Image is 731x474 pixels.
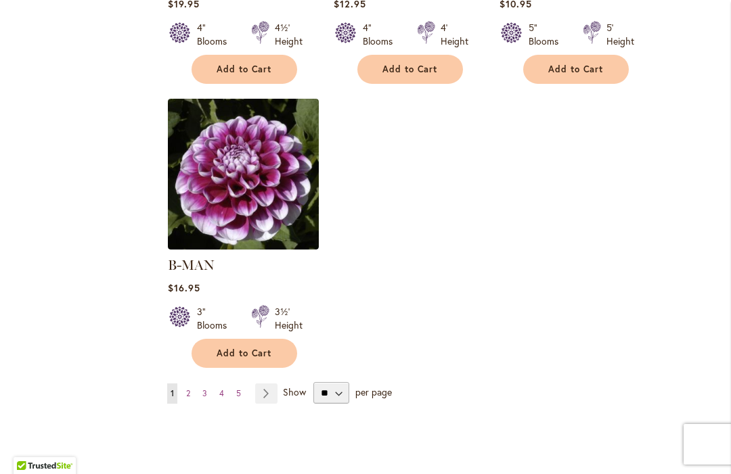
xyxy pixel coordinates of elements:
span: Add to Cart [548,64,604,75]
button: Add to Cart [192,339,297,368]
a: 4 [216,383,227,404]
span: 1 [171,388,174,398]
span: $16.95 [168,281,200,294]
div: 4½' Height [275,21,303,48]
span: 4 [219,388,224,398]
span: Add to Cart [217,64,272,75]
span: Add to Cart [217,348,272,359]
a: 2 [183,383,194,404]
div: 5" Blooms [529,21,567,48]
div: 4" Blooms [197,21,235,48]
div: 4" Blooms [363,21,401,48]
img: B-MAN [168,99,319,250]
a: B-MAN [168,239,319,252]
div: 4' Height [441,21,468,48]
iframe: Launch Accessibility Center [10,426,48,464]
div: 3" Blooms [197,305,235,332]
a: B-MAN [168,257,215,273]
span: Show [283,385,306,398]
button: Add to Cart [192,55,297,84]
span: 2 [186,388,190,398]
a: 5 [233,383,244,404]
span: Add to Cart [382,64,438,75]
span: 3 [202,388,207,398]
a: 3 [199,383,211,404]
button: Add to Cart [523,55,629,84]
span: 5 [236,388,241,398]
button: Add to Cart [357,55,463,84]
span: per page [355,385,392,398]
div: 3½' Height [275,305,303,332]
div: 5' Height [606,21,634,48]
